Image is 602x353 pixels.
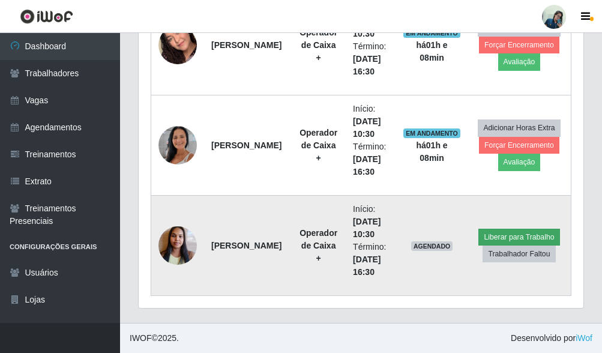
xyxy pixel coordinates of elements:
[353,255,381,277] time: [DATE] 16:30
[353,140,389,178] li: Término:
[353,103,389,140] li: Início:
[353,54,381,76] time: [DATE] 16:30
[130,332,179,345] span: © 2025 .
[403,128,460,138] span: EM ANDAMENTO
[478,119,560,136] button: Adicionar Horas Extra
[211,40,281,50] strong: [PERSON_NAME]
[299,28,337,62] strong: Operador de Caixa +
[299,128,337,163] strong: Operador de Caixa +
[158,111,197,180] img: 1743778813300.jpeg
[483,246,555,262] button: Trabalhador Faltou
[511,332,592,345] span: Desenvolvido por
[158,11,197,79] img: 1742350868901.jpeg
[411,241,453,251] span: AGENDADO
[130,333,152,343] span: IWOF
[353,154,381,176] time: [DATE] 16:30
[211,241,281,250] strong: [PERSON_NAME]
[353,217,381,239] time: [DATE] 10:30
[478,229,559,246] button: Liberar para Trabalho
[353,203,389,241] li: Início:
[353,40,389,78] li: Término:
[498,154,541,170] button: Avaliação
[158,220,197,271] img: 1746889742233.jpeg
[416,140,447,163] strong: há 01 h e 08 min
[299,228,337,263] strong: Operador de Caixa +
[211,140,281,150] strong: [PERSON_NAME]
[416,40,447,62] strong: há 01 h e 08 min
[479,137,559,154] button: Forçar Encerramento
[20,9,73,24] img: CoreUI Logo
[479,37,559,53] button: Forçar Encerramento
[576,333,592,343] a: iWof
[353,241,389,279] li: Término:
[353,116,381,139] time: [DATE] 10:30
[498,53,541,70] button: Avaliação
